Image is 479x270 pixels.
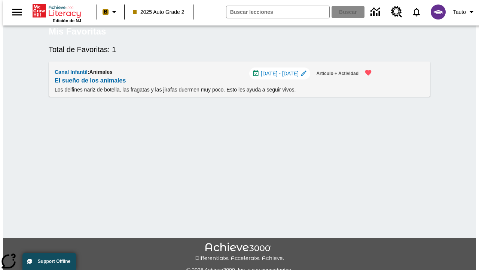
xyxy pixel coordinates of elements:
[55,86,376,94] p: Los delfines nariz de botella, las fragatas y las jirafas duermen muy poco. Esto les ayuda a segu...
[450,5,479,19] button: Perfil/Configuración
[22,253,76,270] button: Support Offline
[55,69,88,75] span: Canal Infantil
[195,243,284,262] img: Achieve3000 Differentiate Accelerate Achieve
[366,2,387,22] a: Centro de información
[49,43,430,55] h6: Total de Favoritas: 1
[88,69,113,75] span: : Animales
[104,7,107,16] span: B
[407,2,426,22] a: Notificaciones
[387,2,407,22] a: Centro de recursos, Se abrirá en una pestaña nueva.
[133,8,184,16] span: 2025 Auto Grade 2
[100,5,122,19] button: Boost El color de la clase es anaranjado claro. Cambiar el color de la clase.
[249,67,311,79] div: 24 sept - 24 sept Elegir fechas
[313,67,361,80] button: Artículo + Actividad
[49,25,106,37] h5: Mis Favoritas
[453,8,466,16] span: Tauto
[53,18,81,23] span: Edición de NJ
[261,70,299,78] span: [DATE] - [DATE]
[55,75,126,86] a: El sueño de los animales
[360,64,376,81] button: Remover de Favoritas
[431,4,446,19] img: avatar image
[38,259,70,264] span: Support Offline
[316,70,359,78] span: Artículo + Actividad
[33,3,81,23] div: Portada
[426,2,450,22] button: Escoja un nuevo avatar
[6,1,28,23] button: Abrir el menú lateral
[33,3,81,18] a: Portada
[226,6,329,18] input: Buscar campo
